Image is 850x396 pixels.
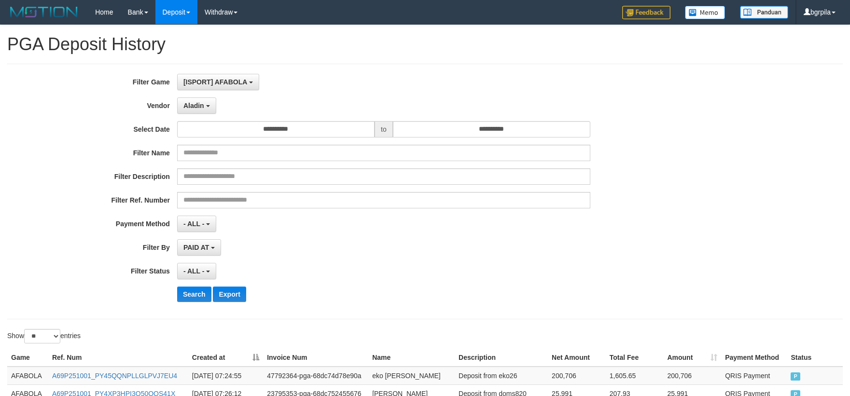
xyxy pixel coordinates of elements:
[548,367,606,385] td: 200,706
[606,367,664,385] td: 1,605.65
[183,220,205,228] span: - ALL -
[740,6,788,19] img: panduan.png
[177,239,221,256] button: PAID AT
[7,329,81,343] label: Show entries
[375,121,393,137] span: to
[455,349,548,367] th: Description
[721,367,787,385] td: QRIS Payment
[177,97,216,114] button: Aladin
[183,244,209,251] span: PAID AT
[7,35,843,54] h1: PGA Deposit History
[455,367,548,385] td: Deposit from eko26
[622,6,670,19] img: Feedback.jpg
[7,5,81,19] img: MOTION_logo.png
[177,74,259,90] button: [ISPORT] AFABOLA
[213,287,246,302] button: Export
[685,6,725,19] img: Button%20Memo.svg
[663,349,721,367] th: Amount: activate to sort column ascending
[368,349,455,367] th: Name
[177,287,211,302] button: Search
[24,329,60,343] select: Showentries
[663,367,721,385] td: 200,706
[188,367,263,385] td: [DATE] 07:24:55
[368,367,455,385] td: eko [PERSON_NAME]
[183,102,204,109] span: Aladin
[48,349,188,367] th: Ref. Num
[548,349,606,367] th: Net Amount
[791,372,800,381] span: PAID
[263,367,368,385] td: 47792364-pga-68dc74d78e90a
[721,349,787,367] th: Payment Method
[787,349,843,367] th: Status
[177,216,216,232] button: - ALL -
[606,349,664,367] th: Total Fee
[183,78,247,86] span: [ISPORT] AFABOLA
[177,263,216,279] button: - ALL -
[188,349,263,367] th: Created at: activate to sort column descending
[263,349,368,367] th: Invoice Num
[52,372,177,380] a: A69P251001_PY45QQNPLLGLPVJ7EU4
[7,349,48,367] th: Game
[183,267,205,275] span: - ALL -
